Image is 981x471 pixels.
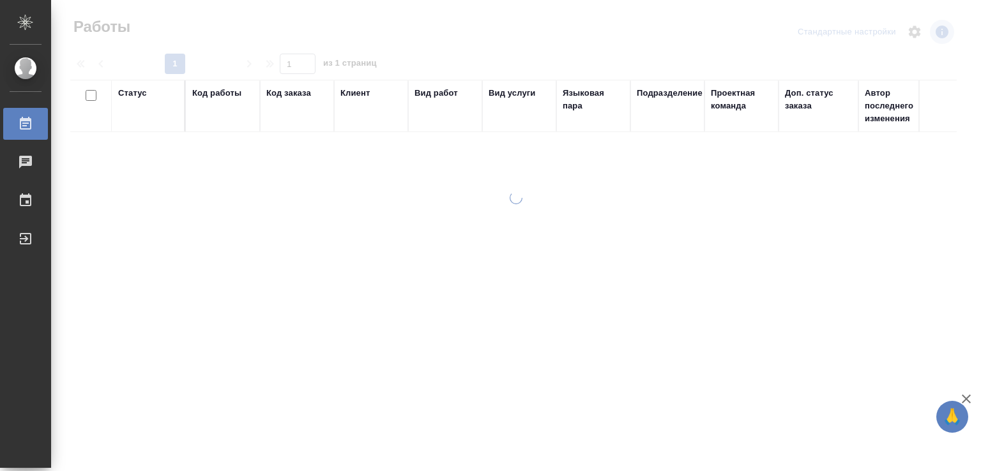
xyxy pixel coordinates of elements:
div: Языковая пара [563,87,624,112]
div: Код заказа [266,87,311,100]
div: Вид услуги [489,87,536,100]
div: Статус [118,87,147,100]
div: Клиент [340,87,370,100]
button: 🙏 [936,401,968,433]
div: Код работы [192,87,241,100]
span: 🙏 [941,403,963,430]
div: Подразделение [637,87,703,100]
div: Доп. статус заказа [785,87,852,112]
div: Проектная команда [711,87,772,112]
div: Автор последнего изменения [865,87,926,125]
div: Вид работ [414,87,458,100]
